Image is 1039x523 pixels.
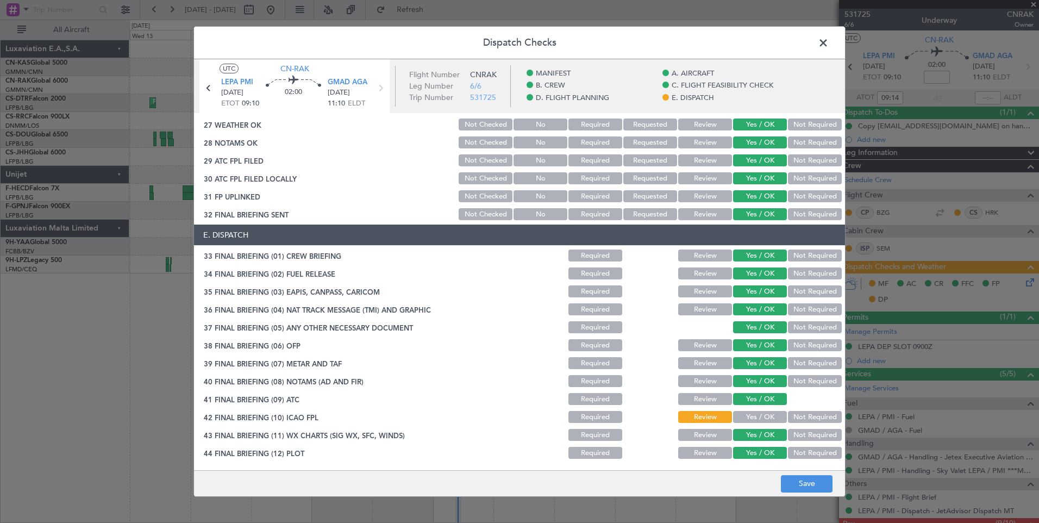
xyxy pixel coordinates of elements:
button: Not Required [788,119,842,130]
header: Dispatch Checks [194,27,845,59]
button: Not Required [788,375,842,387]
button: Not Required [788,172,842,184]
button: Not Required [788,321,842,333]
button: Not Required [788,447,842,459]
button: Not Required [788,357,842,369]
button: Not Required [788,136,842,148]
button: Not Required [788,411,842,423]
button: Not Required [788,208,842,220]
button: Not Required [788,267,842,279]
button: Not Required [788,154,842,166]
button: Not Required [788,429,842,441]
button: Not Required [788,285,842,297]
button: Not Required [788,339,842,351]
button: Not Required [788,190,842,202]
button: Not Required [788,250,842,261]
button: Not Required [788,303,842,315]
